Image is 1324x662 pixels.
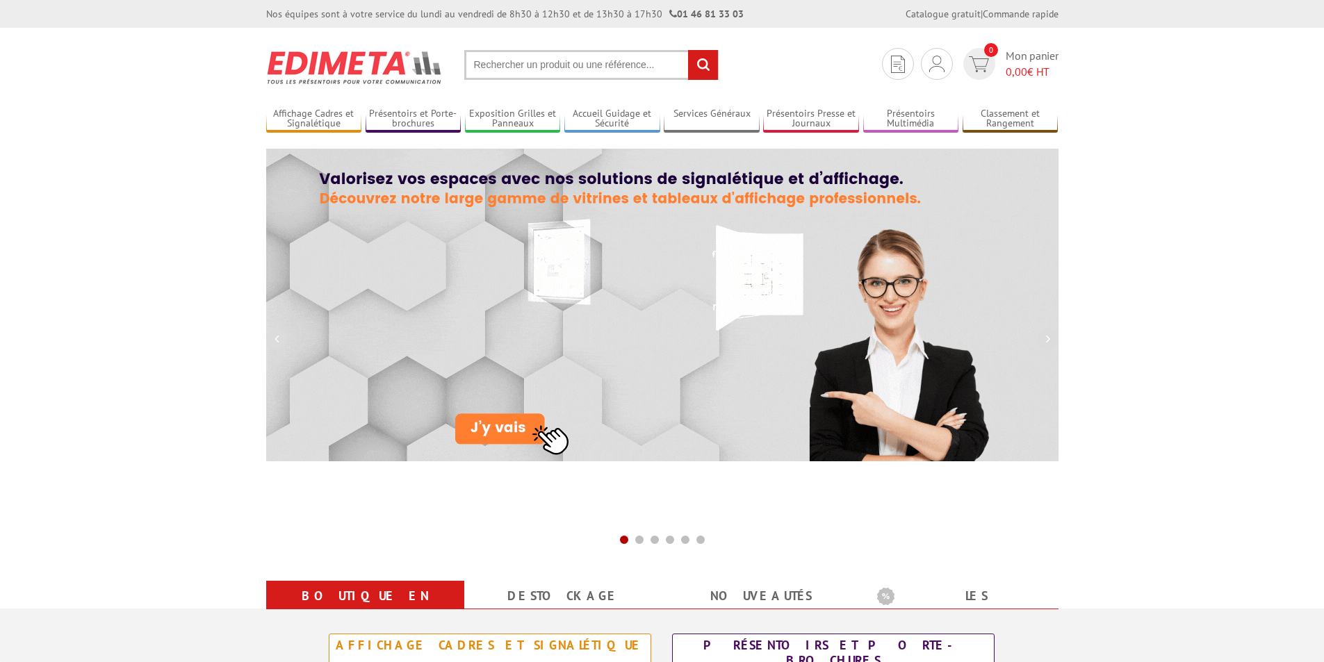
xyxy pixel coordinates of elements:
span: 0 [984,43,998,57]
a: Classement et Rangement [963,108,1059,131]
div: Affichage Cadres et Signalétique [333,638,647,653]
input: Rechercher un produit ou une référence... [464,50,719,80]
a: Catalogue gratuit [906,8,981,20]
b: Les promotions [877,584,1051,611]
div: | [906,7,1059,21]
div: Nos équipes sont à votre service du lundi au vendredi de 8h30 à 12h30 et de 13h30 à 17h30 [266,7,744,21]
img: devis rapide [969,56,989,72]
span: 0,00 [1006,65,1027,78]
img: Présentoir, panneau, stand - Edimeta - PLV, affichage, mobilier bureau, entreprise [266,42,443,93]
a: Présentoirs Multimédia [863,108,959,131]
a: Exposition Grilles et Panneaux [465,108,561,131]
span: € HT [1006,64,1059,80]
input: rechercher [688,50,718,80]
span: Mon panier [1006,48,1059,80]
a: Présentoirs et Porte-brochures [366,108,461,131]
a: Services Généraux [664,108,760,131]
a: Les promotions [877,584,1042,634]
a: nouveautés [679,584,844,609]
strong: 01 46 81 33 03 [669,8,744,20]
a: Accueil Guidage et Sécurité [564,108,660,131]
a: Destockage [481,584,646,609]
a: devis rapide 0 Mon panier 0,00€ HT [960,48,1059,80]
a: Commande rapide [983,8,1059,20]
img: devis rapide [929,56,945,72]
a: Présentoirs Presse et Journaux [763,108,859,131]
a: Affichage Cadres et Signalétique [266,108,362,131]
a: Boutique en ligne [283,584,448,634]
img: devis rapide [891,56,905,73]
